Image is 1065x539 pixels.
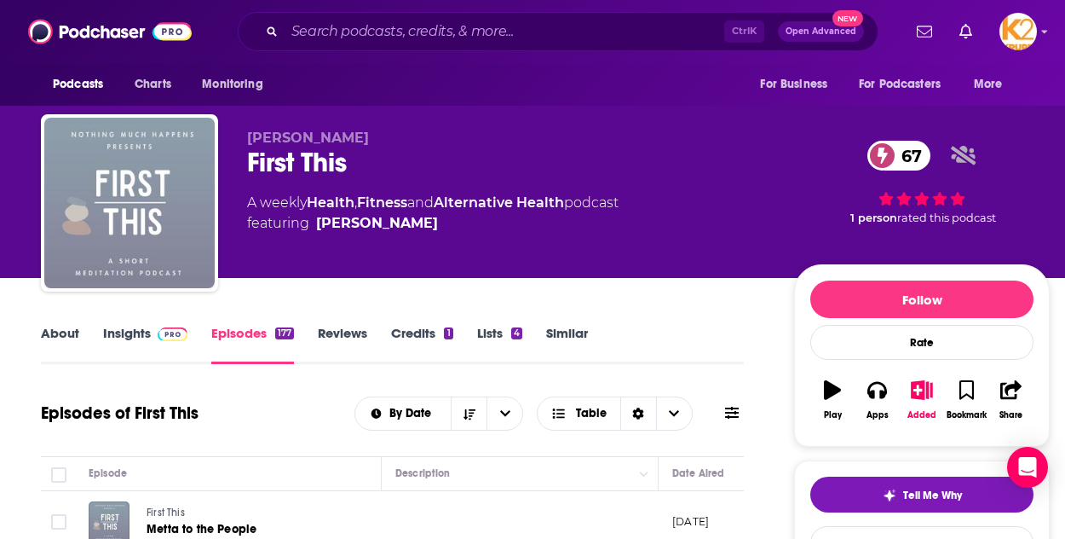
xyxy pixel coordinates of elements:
button: Added [900,369,944,431]
span: Ctrl K [724,20,764,43]
span: Podcasts [53,72,103,96]
a: Metta to the People [147,521,349,538]
a: Credits1 [391,325,452,364]
a: About [41,325,79,364]
button: Share [989,369,1033,431]
div: Play [824,410,842,420]
button: open menu [41,68,125,101]
button: tell me why sparkleTell Me Why [810,477,1033,513]
a: Charts [124,68,181,101]
span: For Podcasters [859,72,941,96]
button: open menu [748,68,849,101]
span: Tell Me Why [903,489,962,502]
span: 1 person [850,212,897,224]
p: [DATE] [672,514,709,529]
img: User Profile [999,13,1037,50]
img: Podchaser Pro [158,327,187,341]
h2: Choose List sort [354,397,524,431]
a: Fitness [357,194,407,211]
img: First This [44,118,215,288]
div: Search podcasts, credits, & more... [238,12,878,51]
button: Follow [810,281,1033,318]
a: Reviews [318,325,367,364]
div: Date Aired [672,463,724,484]
div: Open Intercom Messenger [1007,447,1048,488]
button: Apps [855,369,899,431]
span: 67 [884,141,930,171]
span: rated this podcast [897,212,996,224]
input: Search podcasts, credits, & more... [285,18,724,45]
a: 67 [867,141,930,171]
span: Metta to the People [147,522,256,536]
span: Charts [135,72,171,96]
a: Lists4 [477,325,522,364]
div: Rate [810,325,1033,360]
h1: Episodes of First This [41,403,199,424]
a: Health [307,194,354,211]
button: Choose View [537,397,693,431]
div: Bookmark [947,410,987,420]
span: More [974,72,1003,96]
a: First This [147,506,349,521]
span: [PERSON_NAME] [247,130,369,146]
span: Toggle select row [51,514,66,530]
span: Open Advanced [786,27,856,36]
img: tell me why sparkle [883,489,896,502]
span: Logged in as K2Krupp [999,13,1037,50]
a: Show notifications dropdown [953,17,979,46]
button: open menu [190,68,285,101]
button: open menu [355,408,452,420]
span: and [407,194,434,211]
div: Description [395,463,450,484]
span: New [832,10,863,26]
button: Column Actions [634,464,654,484]
div: Share [999,410,1022,420]
button: open menu [962,68,1024,101]
span: First This [147,507,185,519]
button: Bookmark [944,369,988,431]
span: Monitoring [202,72,262,96]
div: Sort Direction [620,397,656,430]
div: 1 [444,327,452,339]
a: Episodes177 [211,325,294,364]
a: Similar [546,325,588,364]
span: , [354,194,357,211]
div: Apps [866,410,889,420]
button: Open AdvancedNew [778,21,864,42]
span: By Date [389,408,437,420]
div: Episode [89,463,127,484]
img: Podchaser - Follow, Share and Rate Podcasts [28,15,192,48]
span: featuring [247,213,619,234]
div: 177 [275,327,294,339]
div: A weekly podcast [247,193,619,234]
div: 67 1 personrated this podcast [794,130,1050,235]
button: open menu [848,68,965,101]
div: 4 [511,327,522,339]
button: open menu [486,397,522,430]
button: Play [810,369,855,431]
span: For Business [760,72,827,96]
button: Sort Direction [451,397,486,430]
a: Kathryn Nicolai [316,213,438,234]
button: Show profile menu [999,13,1037,50]
span: Table [576,408,607,420]
div: Added [907,410,936,420]
a: Alternative Health [434,194,564,211]
a: InsightsPodchaser Pro [103,325,187,364]
a: Show notifications dropdown [910,17,939,46]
